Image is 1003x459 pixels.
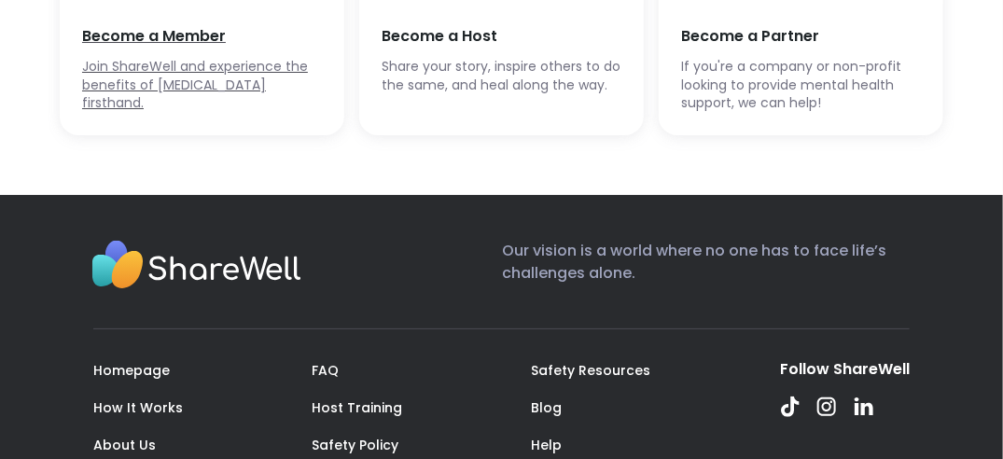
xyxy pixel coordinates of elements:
a: About Us [93,436,156,454]
p: Our vision is a world where no one has to face life’s challenges alone. [502,240,910,299]
img: Sharewell [91,240,301,294]
a: How It Works [93,398,183,417]
div: Follow ShareWell [780,359,910,380]
span: Become a Member [82,26,322,47]
a: Help [532,436,563,454]
span: Share your story, inspire others to do the same, and heal along the way. [382,58,621,94]
a: Homepage [93,361,170,380]
span: Become a Host [382,26,621,47]
a: Host Training [312,398,402,417]
span: Join ShareWell and experience the benefits of [MEDICAL_DATA] firsthand. [82,58,322,113]
a: Blog [532,398,563,417]
span: If you're a company or non-profit looking to provide mental health support, we can help! [681,58,921,113]
a: Safety Resources [532,361,651,380]
a: FAQ [312,361,339,380]
a: Safety Policy [312,436,398,454]
span: Become a Partner [681,26,921,47]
